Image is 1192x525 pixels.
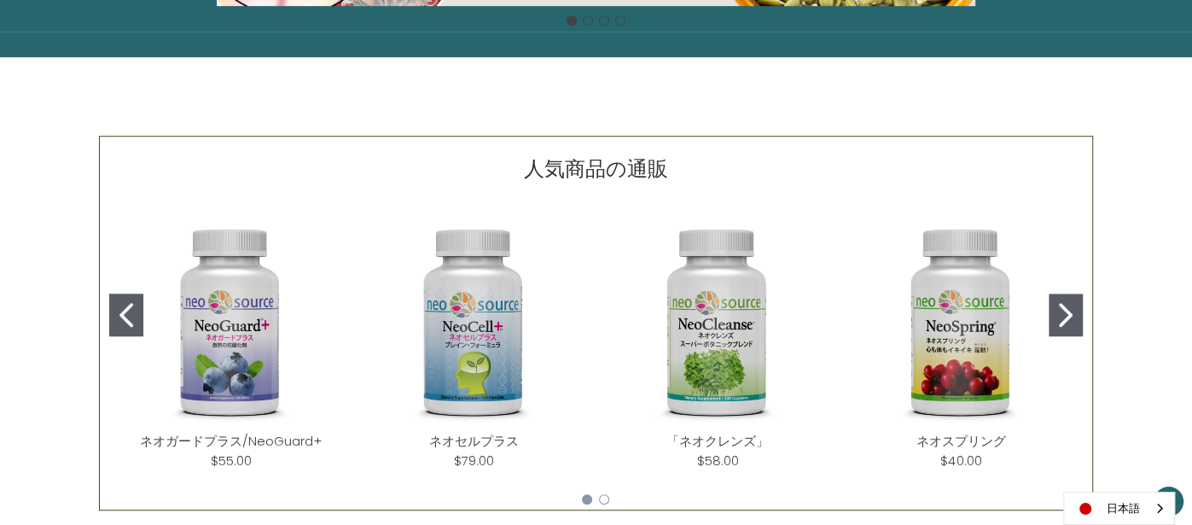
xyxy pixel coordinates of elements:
div: $79.00 [454,451,494,470]
button: Go to slide 1 [109,294,143,336]
img: ネオガードプラス/NeoGuard+ [123,215,339,431]
aside: Language selected: 日本語 [1063,492,1175,525]
div: NeoCell Plus [352,201,596,484]
a: ネオセルプラス [429,432,519,450]
a: ネオスプリング [916,432,1006,450]
div: $58.00 [697,451,739,470]
div: NeoGuard Plus [109,201,352,484]
img: ネオスプリング [853,215,1069,431]
button: Go to slide 2 [583,15,593,26]
img: 「ネオクレンズ」 [609,215,825,431]
div: $55.00 [211,451,252,470]
a: 「ネオクレンズ」 [666,432,769,450]
a: 日本語 [1064,493,1174,524]
button: Go to slide 3 [599,15,609,26]
div: Language [1063,492,1175,525]
img: ネオセルプラス [366,215,582,431]
div: $40.00 [940,451,981,470]
button: Go to slide 1 [567,15,577,26]
button: Go to slide 1 [582,494,592,505]
a: ネオガードプラス/NeoGuard+ [140,432,322,450]
p: 人気商品の通販 [524,154,668,184]
div: NeoCleanse [596,201,839,484]
button: Go to slide 2 [1049,294,1083,336]
button: Go to slide 2 [599,494,609,505]
div: NeoSpring [840,201,1083,484]
button: Go to slide 4 [615,15,625,26]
